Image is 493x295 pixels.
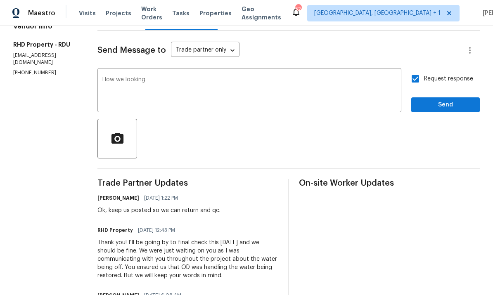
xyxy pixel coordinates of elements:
h6: RHD Property [97,226,133,234]
div: Ok, keep us posted so we can return and qc. [97,206,220,215]
span: [GEOGRAPHIC_DATA], [GEOGRAPHIC_DATA] + 1 [314,9,441,17]
span: Properties [199,9,232,17]
span: [DATE] 1:22 PM [144,194,178,202]
span: Geo Assignments [242,5,281,21]
div: Trade partner only [171,44,239,57]
span: Request response [424,75,473,83]
span: Visits [79,9,96,17]
span: Trade Partner Updates [97,179,278,187]
span: Send Message to [97,46,166,54]
span: Work Orders [141,5,162,21]
span: Send [418,100,473,110]
span: Projects [106,9,131,17]
h5: RHD Property - RDU [13,40,78,49]
h4: Vendor Info [13,22,78,31]
div: Thank you! I’ll be going by to final check this [DATE] and we should be fine. We were just waitin... [97,238,278,280]
div: 52 [295,5,301,13]
h6: [PERSON_NAME] [97,194,139,202]
span: [DATE] 12:43 PM [138,226,175,234]
span: Maestro [28,9,55,17]
span: Tasks [172,10,190,16]
textarea: How we looking [102,77,396,106]
span: On-site Worker Updates [299,179,480,187]
button: Send [411,97,480,113]
p: [EMAIL_ADDRESS][DOMAIN_NAME] [13,52,78,66]
p: [PHONE_NUMBER] [13,69,78,76]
